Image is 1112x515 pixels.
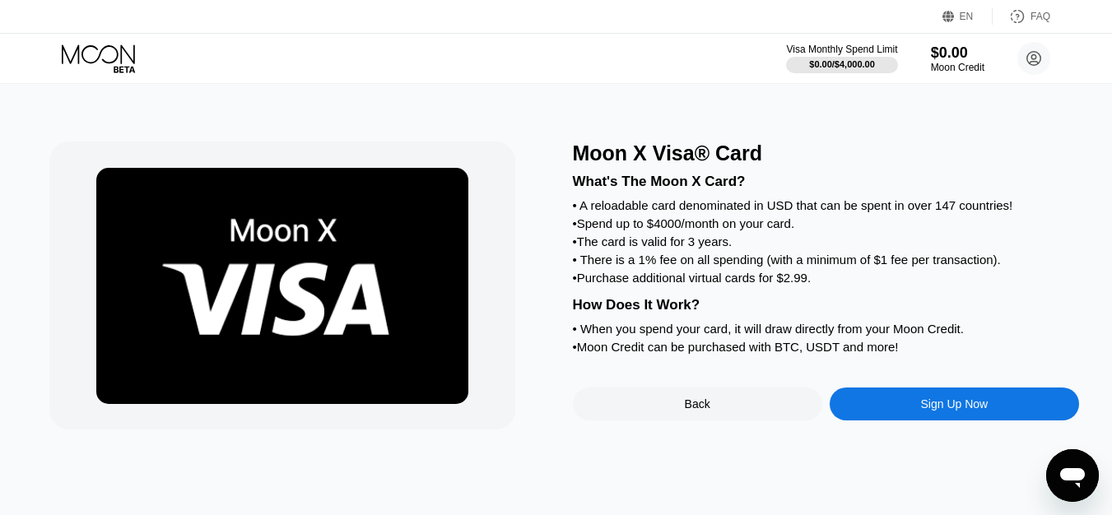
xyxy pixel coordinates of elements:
div: How Does It Work? [573,297,1079,313]
div: $0.00 [931,44,984,62]
div: • Moon Credit can be purchased with BTC, USDT and more! [573,340,1079,354]
div: • Purchase additional virtual cards for $2.99. [573,271,1079,285]
div: Back [685,397,710,411]
div: EN [960,11,974,22]
div: EN [942,8,993,25]
div: FAQ [993,8,1050,25]
div: Visa Monthly Spend Limit$0.00/$4,000.00 [786,44,897,73]
div: $0.00Moon Credit [931,44,984,73]
div: • There is a 1% fee on all spending (with a minimum of $1 fee per transaction). [573,253,1079,267]
div: • A reloadable card denominated in USD that can be spent in over 147 countries! [573,198,1079,212]
div: Back [573,387,822,420]
div: $0.00 / $4,000.00 [809,59,875,69]
div: Moon Credit [931,62,984,73]
div: Sign Up Now [921,397,989,411]
div: FAQ [1031,11,1050,22]
div: Moon X Visa® Card [573,142,1079,165]
div: • Spend up to $4000/month on your card. [573,216,1079,230]
div: What's The Moon X Card? [573,174,1079,190]
div: Sign Up Now [830,387,1079,420]
div: • The card is valid for 3 years. [573,234,1079,248]
div: • When you spend your card, it will draw directly from your Moon Credit. [573,322,1079,336]
div: Visa Monthly Spend Limit [786,44,897,55]
iframe: Button to launch messaging window [1046,449,1099,502]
